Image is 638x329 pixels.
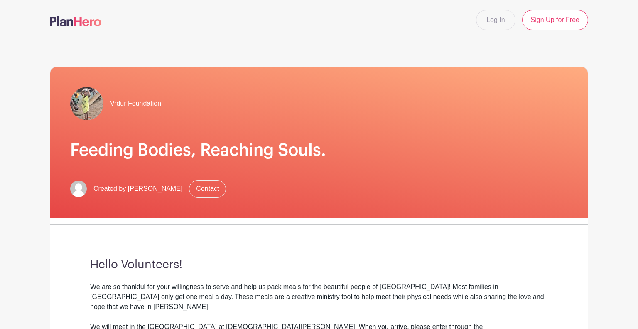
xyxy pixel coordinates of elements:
[522,10,588,30] a: Sign Up for Free
[70,87,103,120] img: IMG_4881.jpeg
[50,16,101,26] img: logo-507f7623f17ff9eddc593b1ce0a138ce2505c220e1c5a4e2b4648c50719b7d32.svg
[90,258,548,272] h3: Hello Volunteers!
[70,181,87,197] img: default-ce2991bfa6775e67f084385cd625a349d9dcbb7a52a09fb2fda1e96e2d18dcdb.png
[110,99,161,109] span: Vrdur Foundation
[70,140,568,160] h1: Feeding Bodies, Reaching Souls.
[189,180,226,198] a: Contact
[93,184,182,194] span: Created by [PERSON_NAME]
[476,10,515,30] a: Log In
